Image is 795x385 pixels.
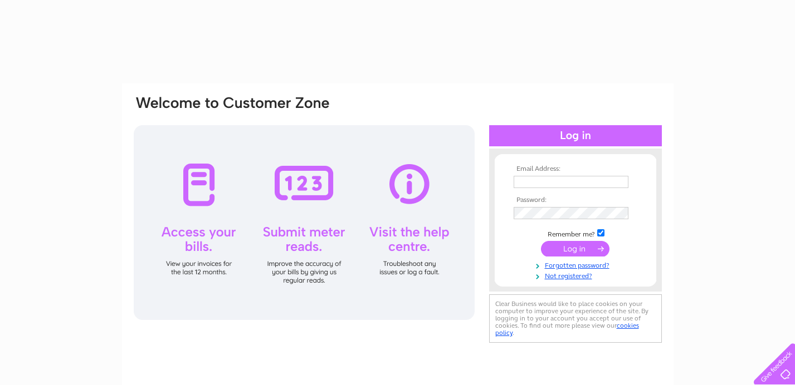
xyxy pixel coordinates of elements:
th: Password: [511,196,640,204]
input: Submit [541,241,609,256]
a: cookies policy [495,322,639,337]
a: Forgotten password? [514,259,640,270]
a: Not registered? [514,270,640,280]
th: Email Address: [511,165,640,173]
td: Remember me? [511,228,640,239]
div: Clear Business would like to place cookies on your computer to improve your experience of the sit... [489,294,662,343]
